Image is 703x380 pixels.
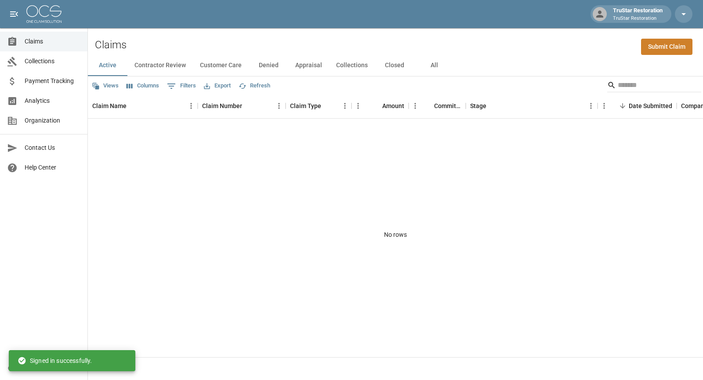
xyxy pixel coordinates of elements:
[370,100,382,112] button: Sort
[88,119,703,351] div: No rows
[598,94,677,118] div: Date Submitted
[288,55,329,76] button: Appraisal
[470,94,486,118] div: Stage
[25,163,80,172] span: Help Center
[92,94,127,118] div: Claim Name
[613,15,663,22] p: TruStar Restoration
[375,55,414,76] button: Closed
[629,94,672,118] div: Date Submitted
[8,364,80,373] div: © 2025 One Claim Solution
[90,79,121,93] button: Views
[338,99,351,112] button: Menu
[486,100,499,112] button: Sort
[18,353,92,369] div: Signed in successfully.
[127,100,139,112] button: Sort
[607,78,701,94] div: Search
[382,94,404,118] div: Amount
[5,5,23,23] button: open drawer
[329,55,375,76] button: Collections
[286,94,351,118] div: Claim Type
[466,94,598,118] div: Stage
[351,94,409,118] div: Amount
[165,79,198,93] button: Show filters
[249,55,288,76] button: Denied
[584,99,598,112] button: Menu
[88,55,127,76] button: Active
[641,39,692,55] a: Submit Claim
[409,99,422,112] button: Menu
[321,100,333,112] button: Sort
[25,57,80,66] span: Collections
[598,99,611,112] button: Menu
[242,100,254,112] button: Sort
[290,94,321,118] div: Claim Type
[25,76,80,86] span: Payment Tracking
[25,143,80,152] span: Contact Us
[26,5,62,23] img: ocs-logo-white-transparent.png
[236,79,272,93] button: Refresh
[422,100,434,112] button: Sort
[434,94,461,118] div: Committed Amount
[198,94,286,118] div: Claim Number
[124,79,161,93] button: Select columns
[88,94,198,118] div: Claim Name
[414,55,454,76] button: All
[351,99,365,112] button: Menu
[409,94,466,118] div: Committed Amount
[609,6,666,22] div: TruStar Restoration
[25,37,80,46] span: Claims
[127,55,193,76] button: Contractor Review
[193,55,249,76] button: Customer Care
[616,100,629,112] button: Sort
[202,79,233,93] button: Export
[25,96,80,105] span: Analytics
[202,94,242,118] div: Claim Number
[272,99,286,112] button: Menu
[25,116,80,125] span: Organization
[95,39,127,51] h2: Claims
[88,55,703,76] div: dynamic tabs
[185,99,198,112] button: Menu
